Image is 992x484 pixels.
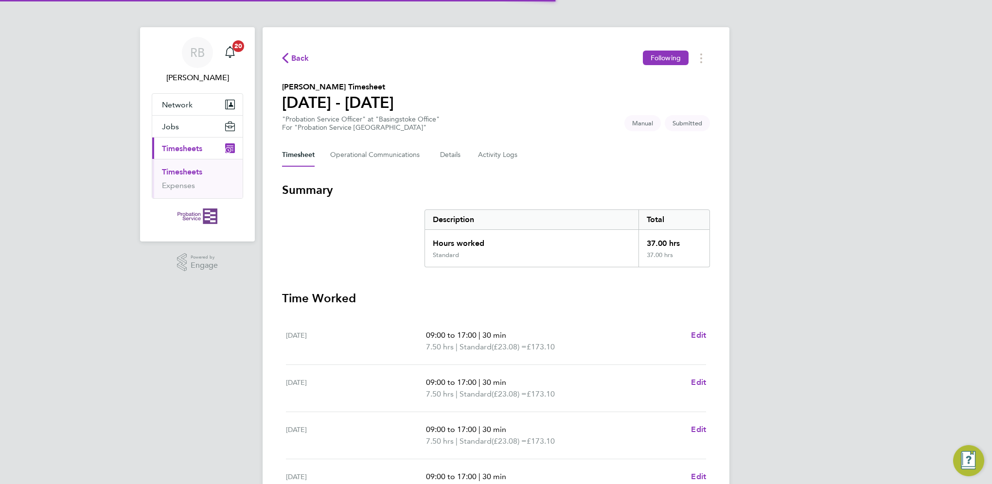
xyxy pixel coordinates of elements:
a: RB[PERSON_NAME] [152,37,243,84]
a: Expenses [162,181,195,190]
img: probationservice-logo-retina.png [177,208,217,224]
span: Network [162,100,193,109]
span: Standard [460,388,492,400]
span: Standard [460,341,492,353]
span: 7.50 hrs [426,342,454,351]
span: 30 min [482,330,506,340]
span: | [456,342,458,351]
button: Network [152,94,243,115]
div: For "Probation Service [GEOGRAPHIC_DATA]" [282,123,440,132]
span: 30 min [482,472,506,481]
button: Jobs [152,116,243,137]
span: Engage [191,261,218,270]
span: £173.10 [527,436,555,446]
span: Timesheets [162,144,202,153]
span: 09:00 to 17:00 [426,330,477,340]
span: Standard [460,435,492,447]
button: Engage Resource Center [953,445,984,476]
div: Hours worked [425,230,638,251]
span: | [478,472,480,481]
a: Edit [691,329,706,341]
h3: Summary [282,182,710,198]
a: Powered byEngage [177,253,218,272]
a: Edit [691,471,706,483]
span: Edit [691,330,706,340]
span: Rebecca Barder [152,72,243,84]
span: RB [190,46,205,59]
div: [DATE] [286,329,426,353]
div: 37.00 hrs [638,251,709,267]
span: 30 min [482,378,506,387]
span: £173.10 [527,389,555,398]
span: This timesheet was manually created. [624,115,661,131]
button: Back [282,52,309,64]
h2: [PERSON_NAME] Timesheet [282,81,394,93]
span: | [478,330,480,340]
span: 09:00 to 17:00 [426,472,477,481]
span: Edit [691,472,706,481]
span: | [478,425,480,434]
div: Timesheets [152,159,243,198]
nav: Main navigation [140,27,255,242]
a: 20 [220,37,240,68]
span: (£23.08) = [492,436,527,446]
span: Powered by [191,253,218,261]
button: Timesheet [282,143,315,167]
span: Edit [691,378,706,387]
span: £173.10 [527,342,555,351]
div: Description [425,210,638,229]
div: Standard [433,251,459,259]
span: (£23.08) = [492,389,527,398]
span: 7.50 hrs [426,436,454,446]
div: Total [638,210,709,229]
span: (£23.08) = [492,342,527,351]
button: Timesheets Menu [692,51,710,66]
a: Edit [691,424,706,435]
span: 09:00 to 17:00 [426,425,477,434]
span: 7.50 hrs [426,389,454,398]
button: Timesheets [152,138,243,159]
span: Following [651,53,681,62]
button: Activity Logs [478,143,519,167]
h1: [DATE] - [DATE] [282,93,394,112]
div: [DATE] [286,424,426,447]
div: [DATE] [286,377,426,400]
div: Summary [425,209,710,267]
span: | [456,389,458,398]
span: | [456,436,458,446]
div: "Probation Service Officer" at "Basingstoke Office" [282,115,440,132]
h3: Time Worked [282,291,710,306]
a: Edit [691,377,706,388]
span: Back [291,52,309,64]
button: Details [440,143,462,167]
div: 37.00 hrs [638,230,709,251]
button: Following [643,51,689,65]
span: 30 min [482,425,506,434]
span: 20 [232,40,244,52]
span: Edit [691,425,706,434]
span: Jobs [162,122,179,131]
span: This timesheet is Submitted. [665,115,710,131]
span: 09:00 to 17:00 [426,378,477,387]
span: | [478,378,480,387]
a: Timesheets [162,167,202,176]
button: Operational Communications [330,143,425,167]
a: Go to home page [152,208,243,224]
